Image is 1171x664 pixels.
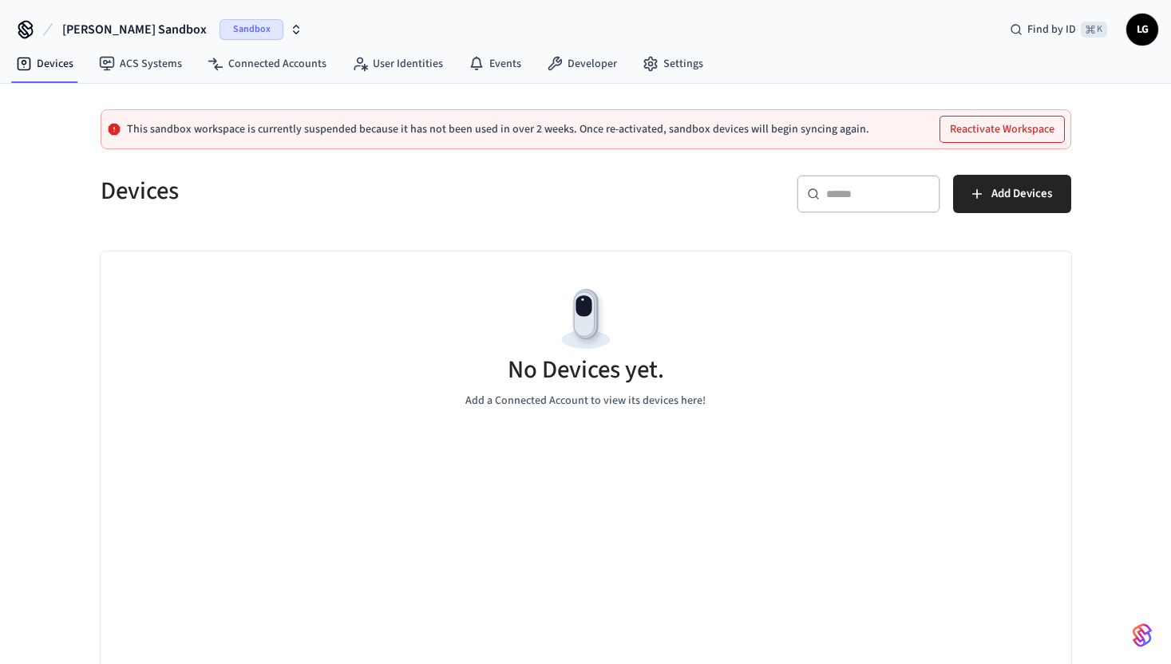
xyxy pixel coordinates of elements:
[339,49,456,78] a: User Identities
[3,49,86,78] a: Devices
[220,19,283,40] span: Sandbox
[62,20,207,39] span: [PERSON_NAME] Sandbox
[534,49,630,78] a: Developer
[940,117,1064,142] button: Reactivate Workspace
[86,49,195,78] a: ACS Systems
[997,15,1120,44] div: Find by ID⌘ K
[127,123,869,136] p: This sandbox workspace is currently suspended because it has not been used in over 2 weeks. Once ...
[1126,14,1158,45] button: LG
[953,175,1071,213] button: Add Devices
[1081,22,1107,38] span: ⌘ K
[550,283,622,355] img: Devices Empty State
[991,184,1052,204] span: Add Devices
[1133,622,1152,648] img: SeamLogoGradient.69752ec5.svg
[195,49,339,78] a: Connected Accounts
[456,49,534,78] a: Events
[630,49,716,78] a: Settings
[1027,22,1076,38] span: Find by ID
[465,393,706,409] p: Add a Connected Account to view its devices here!
[508,354,664,386] h5: No Devices yet.
[1128,15,1157,44] span: LG
[101,175,576,207] h5: Devices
